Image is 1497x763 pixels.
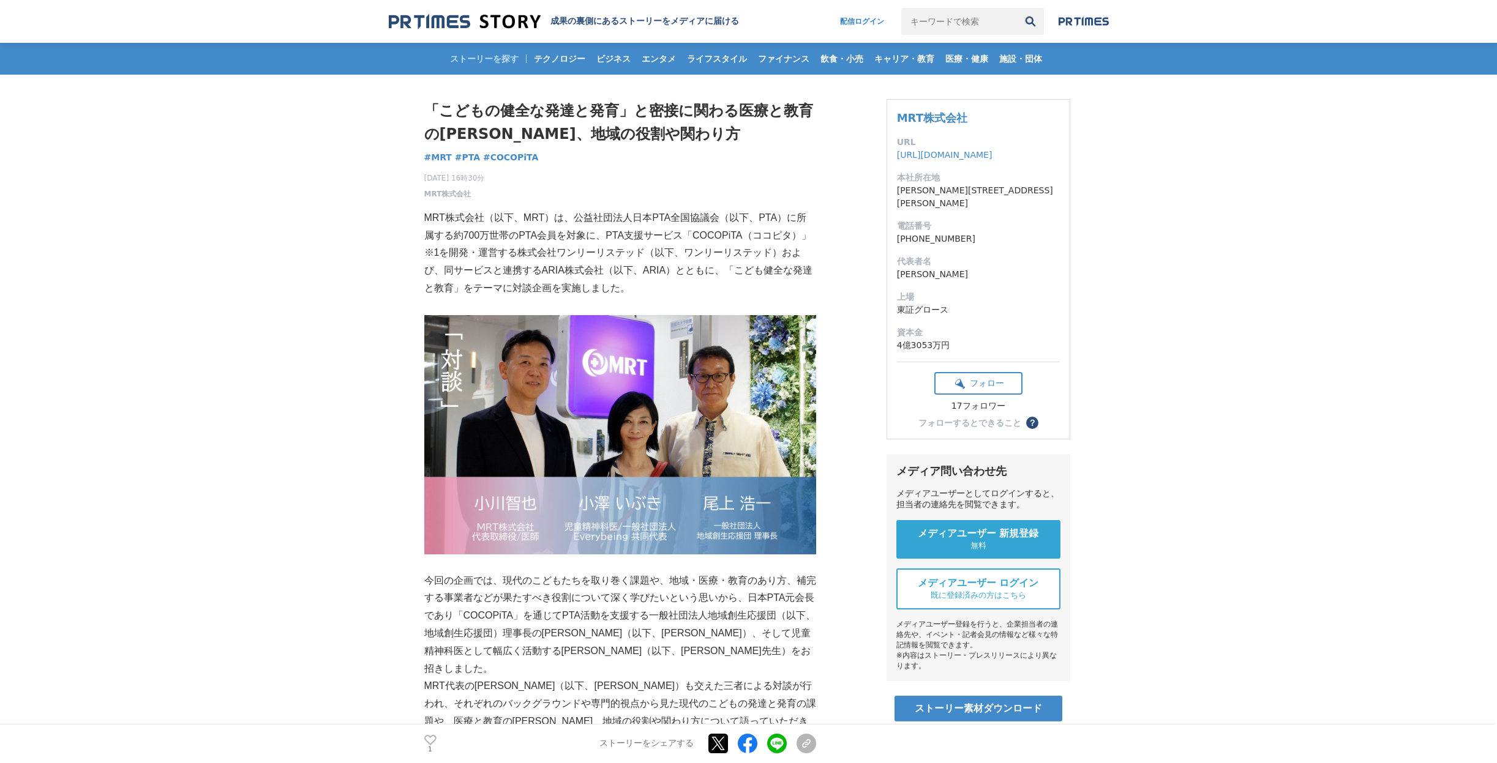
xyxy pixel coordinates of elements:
a: MRT株式会社 [424,188,471,199]
a: ストーリー素材ダウンロード [895,696,1062,721]
button: ？ [1026,417,1038,429]
a: 医療・健康 [940,43,993,75]
dd: 4億3053万円 [897,339,1060,352]
span: メディアユーザー 新規登録 [918,527,1039,540]
dt: 代表者名 [897,255,1060,268]
span: #COCOPiTA [483,152,538,163]
dt: 電話番号 [897,220,1060,233]
span: ライフスタイル [682,53,752,64]
a: #MRT [424,151,452,164]
span: 既に登録済みの方はこちら [931,590,1026,601]
a: テクノロジー [529,43,590,75]
span: 飲食・小売 [816,53,868,64]
img: 成果の裏側にあるストーリーをメディアに届ける [389,13,541,30]
span: 無料 [970,540,986,551]
a: 成果の裏側にあるストーリーをメディアに届ける 成果の裏側にあるストーリーをメディアに届ける [389,13,739,30]
dt: 本社所在地 [897,171,1060,184]
a: [URL][DOMAIN_NAME] [897,150,992,160]
span: テクノロジー [529,53,590,64]
dd: [PERSON_NAME][STREET_ADDRESS][PERSON_NAME] [897,184,1060,210]
dd: 東証グロース [897,303,1060,316]
a: MRT株式会社 [897,111,967,124]
a: 施設・団体 [994,43,1047,75]
p: MRT株式会社（以下、MRT）は、公益社団法人日本PTA全国協議会（以下、PTA）に所属する約700万世帯のPTA会員を対象に、PTA支援サービス「COCOPiTA（ココピタ）」※1を開発・運営... [424,209,816,297]
p: 1 [424,746,437,753]
div: メディアユーザーとしてログインすると、担当者の連絡先を閲覧できます。 [896,488,1060,510]
input: キーワードで検索 [901,8,1017,35]
div: 17フォロワー [934,401,1022,412]
a: 配信ログイン [828,8,896,35]
dd: [PHONE_NUMBER] [897,233,1060,245]
dt: 上場 [897,291,1060,303]
dd: [PERSON_NAME] [897,268,1060,281]
a: ビジネス [591,43,636,75]
span: 施設・団体 [994,53,1047,64]
a: 飲食・小売 [816,43,868,75]
span: ビジネス [591,53,636,64]
span: #PTA [455,152,480,163]
h1: 「こどもの健全な発達と発育」と密接に関わる医療と教育の[PERSON_NAME]、地域の役割や関わり方 [424,99,816,146]
dt: URL [897,136,1060,149]
button: 検索 [1017,8,1044,35]
div: フォローするとできること [918,419,1021,427]
button: フォロー [934,372,1022,395]
div: メディア問い合わせ先 [896,464,1060,478]
a: キャリア・教育 [869,43,939,75]
div: メディアユーザー登録を行うと、企業担当者の連絡先や、イベント・記者会見の情報など様々な特記情報を閲覧できます。 ※内容はストーリー・プレスリリースにより異なります。 [896,619,1060,671]
span: エンタメ [637,53,681,64]
p: ストーリーをシェアする [599,739,694,750]
a: ライフスタイル [682,43,752,75]
span: ？ [1028,419,1037,427]
img: thumbnail_c016afb0-a3fc-11f0-9f5b-035ce1f67d4d.png [424,315,816,554]
span: 医療・健康 [940,53,993,64]
h2: 成果の裏側にあるストーリーをメディアに届ける [550,16,739,27]
span: [DATE] 16時30分 [424,173,485,184]
span: ファイナンス [753,53,814,64]
p: MRT代表の[PERSON_NAME]（以下、[PERSON_NAME]）も交えた三者による対談が行われ、それぞれのバックグラウンドや専門的視点から見た現代のこどもの発達と発育の課題や、医療と教... [424,677,816,748]
a: メディアユーザー 新規登録 無料 [896,520,1060,559]
a: エンタメ [637,43,681,75]
span: キャリア・教育 [869,53,939,64]
a: ファイナンス [753,43,814,75]
span: #MRT [424,152,452,163]
span: メディアユーザー ログイン [918,577,1039,590]
p: 今回の企画では、現代のこどもたちを取り巻く課題や、地域・医療・教育のあり方、補完する事業者などが果たすべき役割について深く学びたいという思いから、日本PTA元会長であり「COCOPiTA」を通じ... [424,572,816,678]
img: prtimes [1059,17,1109,26]
dt: 資本金 [897,326,1060,339]
a: #COCOPiTA [483,151,538,164]
a: メディアユーザー ログイン 既に登録済みの方はこちら [896,568,1060,609]
a: #PTA [455,151,480,164]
